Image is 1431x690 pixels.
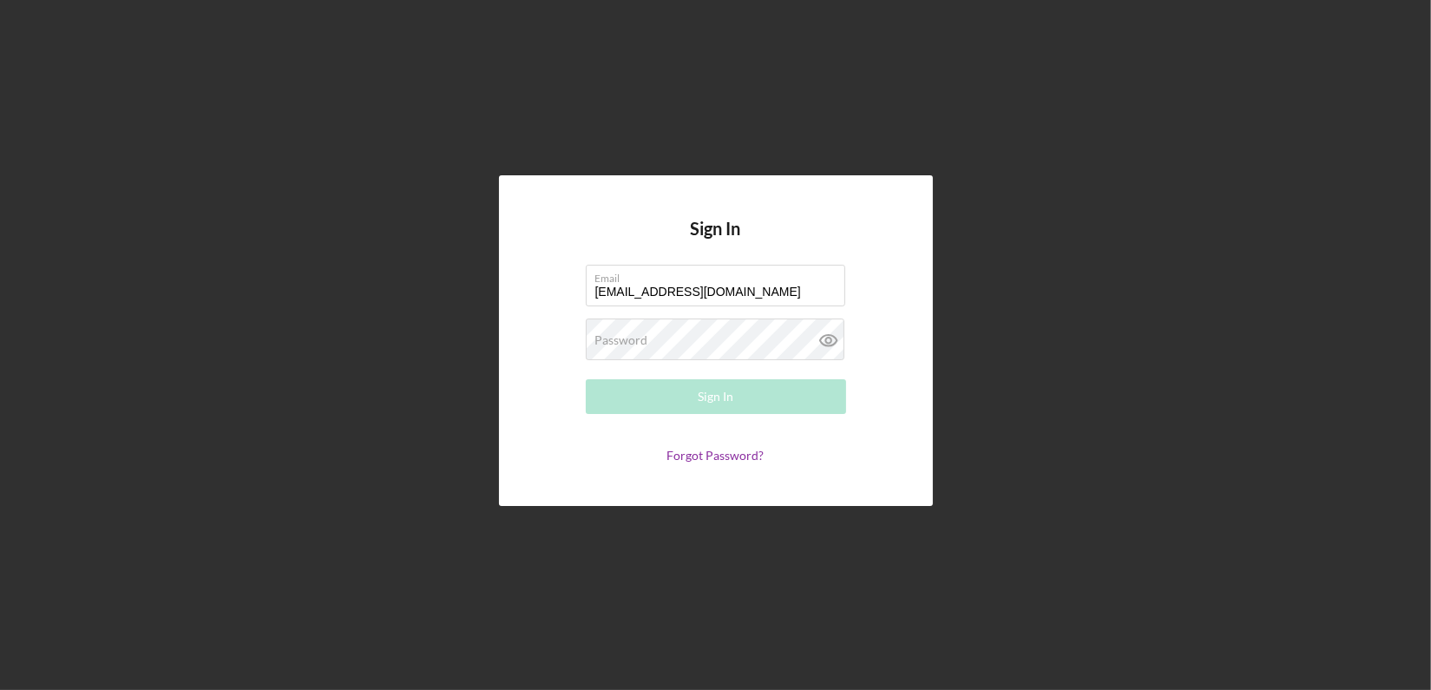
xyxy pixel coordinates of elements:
[595,266,845,285] label: Email
[698,379,733,414] div: Sign In
[691,219,741,265] h4: Sign In
[667,448,765,463] a: Forgot Password?
[586,379,846,414] button: Sign In
[595,333,648,347] label: Password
